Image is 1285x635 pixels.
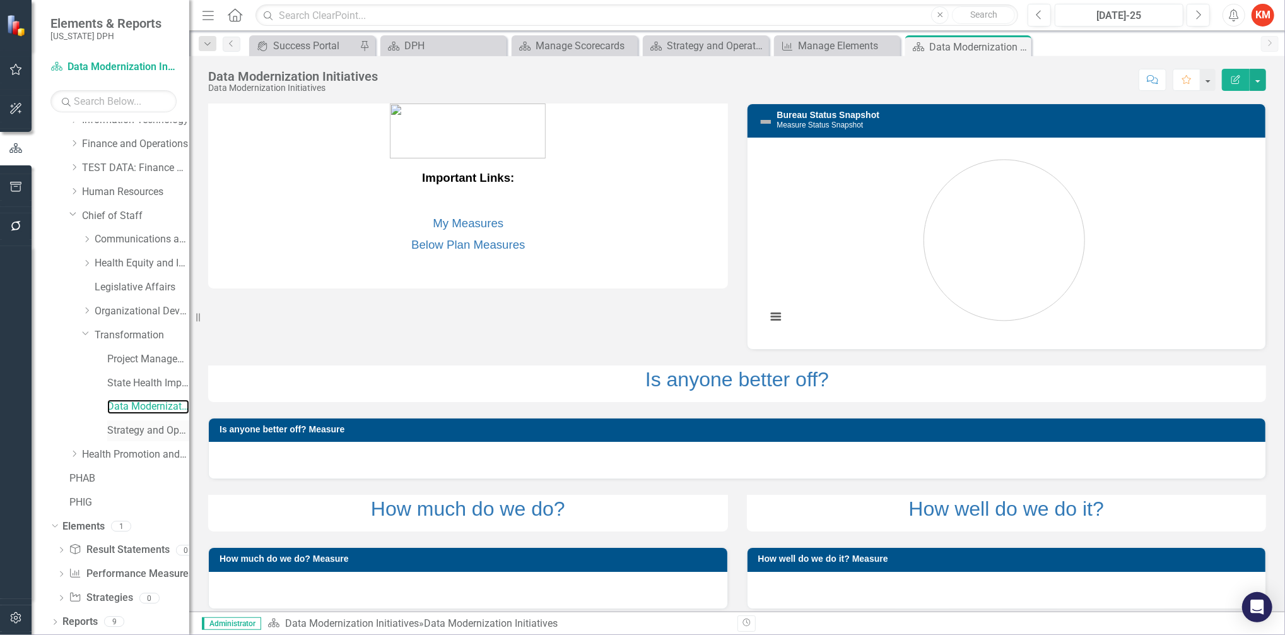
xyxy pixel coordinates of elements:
a: Project Management [107,352,189,367]
div: Data Modernization Initiatives [929,39,1028,55]
a: Is anyone better off? [645,368,829,391]
a: Strategy and Operational Excellence [646,38,766,54]
a: How much do we do? [371,497,565,520]
h3: How well do we do it? Measure [758,554,1260,564]
a: Data Modernization Initiatives [107,400,189,414]
a: Data Modernization Initiatives [285,617,419,629]
a: Human Resources [82,185,189,199]
a: Manage Elements [777,38,897,54]
div: Data Modernization Initiatives [424,617,558,629]
div: 9 [104,617,124,627]
div: Data Modernization Initiatives [208,69,378,83]
button: KM [1252,4,1274,27]
button: Search [952,6,1015,24]
a: TEST DATA: Finance and Operations (Copy) [82,161,189,175]
a: Performance Measures [69,567,194,581]
input: Search ClearPoint... [255,4,1018,27]
a: Strategy and Operational Excellence [107,424,189,438]
a: State Health Improvement [107,376,189,391]
a: Organizational Development [95,304,189,319]
div: Strategy and Operational Excellence [667,38,766,54]
h3: How much do we do? Measure [220,554,721,564]
img: ClearPoint Strategy [6,14,28,36]
a: Transformation [95,328,189,343]
div: Manage Elements [798,38,897,54]
a: Health Promotion and Services [82,448,189,462]
div: 0 [176,545,196,555]
div: » [267,617,728,631]
a: PHIG [69,496,189,510]
small: [US_STATE] DPH [50,31,161,41]
a: Legislative Affairs [95,280,189,295]
a: Manage Scorecards [515,38,635,54]
a: Result Statements [69,543,169,557]
div: Chart. Highcharts interactive chart. [760,147,1253,336]
button: [DATE]-25 [1055,4,1183,27]
a: My Measures [433,217,503,230]
a: Elements [62,519,105,534]
div: Manage Scorecards [536,38,635,54]
small: Measure Status Snapshot [777,121,864,129]
span: Elements & Reports [50,16,161,31]
a: PHAB [69,472,189,486]
div: Data Modernization Initiatives [208,83,378,93]
a: Chief of Staff [82,209,189,223]
a: DPH [384,38,503,54]
a: Below Plan Measures [411,238,525,251]
a: Success Portal [252,38,356,54]
img: Not Defined [758,114,773,129]
button: View chart menu, Chart [766,307,784,325]
a: Reports [62,615,98,629]
a: Communications and Public Affairs [95,232,189,247]
a: Data Modernization Initiatives [50,60,177,74]
div: Open Intercom Messenger [1242,592,1272,622]
h3: Is anyone better off? Measure [220,425,1259,434]
a: Strategies [69,591,132,605]
div: 0 [139,593,160,603]
span: Administrator [202,617,261,630]
span: Search [970,9,997,20]
strong: Important Links: [422,171,514,184]
a: Health Equity and Inclusion [95,256,189,271]
a: Finance and Operations [82,137,189,151]
a: Bureau Status Snapshot [777,110,880,120]
div: Success Portal [273,38,356,54]
svg: Interactive chart [760,147,1248,336]
a: How well do we do it? [909,497,1104,520]
input: Search Below... [50,90,177,112]
div: 1 [111,521,131,531]
div: DPH [404,38,503,54]
div: [DATE]-25 [1059,8,1179,23]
